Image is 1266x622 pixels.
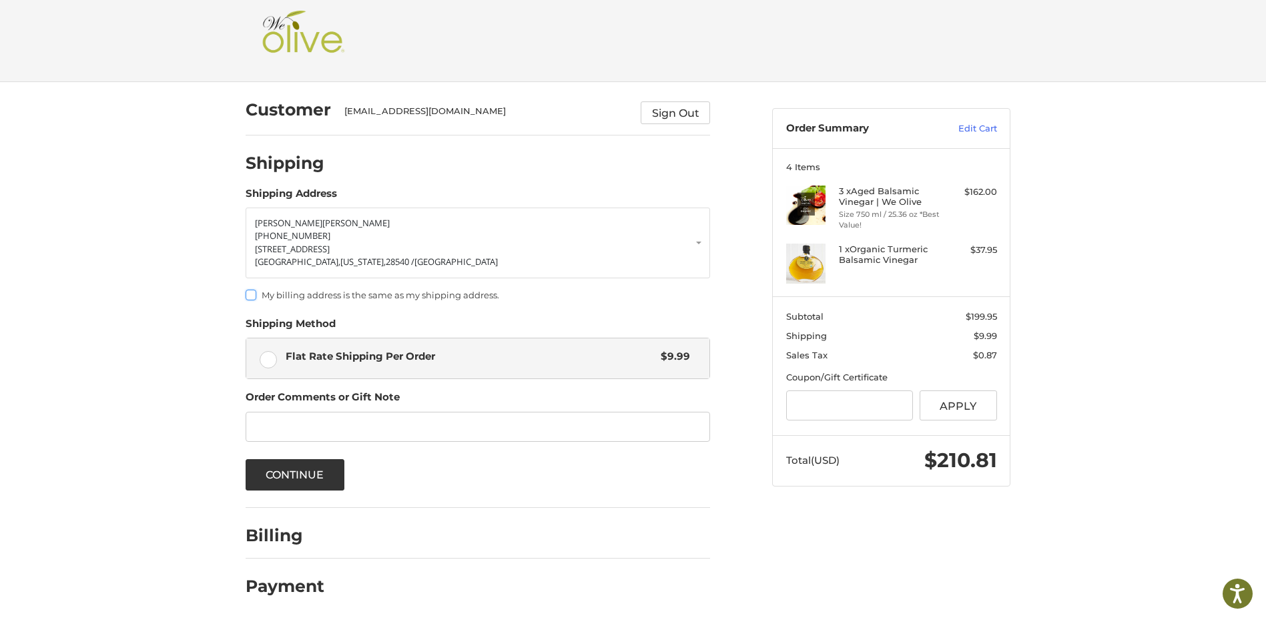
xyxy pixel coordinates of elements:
[786,311,824,322] span: Subtotal
[944,244,997,257] div: $37.95
[246,290,710,300] label: My billing address is the same as my shipping address.
[974,330,997,341] span: $9.99
[259,11,348,64] img: Shop We Olive
[654,349,690,364] span: $9.99
[920,390,997,420] button: Apply
[786,390,914,420] input: Gift Certificate or Coupon Code
[786,371,997,384] div: Coupon/Gift Certificate
[322,217,390,229] span: [PERSON_NAME]
[246,99,331,120] h2: Customer
[19,20,151,31] p: We're away right now. Please check back later!
[255,243,330,255] span: [STREET_ADDRESS]
[255,230,330,242] span: [PHONE_NUMBER]
[255,217,322,229] span: [PERSON_NAME]
[246,153,324,174] h2: Shipping
[839,186,941,208] h4: 3 x Aged Balsamic Vinegar | We Olive
[246,208,710,278] a: Enter or select a different address
[641,101,710,124] button: Sign Out
[246,459,344,491] button: Continue
[786,330,827,341] span: Shipping
[153,17,170,33] button: Open LiveChat chat widget
[786,162,997,172] h3: 4 Items
[924,448,997,473] span: $210.81
[255,256,340,268] span: [GEOGRAPHIC_DATA],
[414,256,498,268] span: [GEOGRAPHIC_DATA]
[246,576,324,597] h2: Payment
[786,350,828,360] span: Sales Tax
[944,186,997,199] div: $162.00
[966,311,997,322] span: $199.95
[246,186,337,208] legend: Shipping Address
[973,350,997,360] span: $0.87
[839,244,941,266] h4: 1 x Organic Turmeric Balsamic Vinegar
[286,349,655,364] span: Flat Rate Shipping Per Order
[786,122,930,135] h3: Order Summary
[930,122,997,135] a: Edit Cart
[246,525,324,546] h2: Billing
[340,256,386,268] span: [US_STATE],
[386,256,414,268] span: 28540 /
[344,105,628,124] div: [EMAIL_ADDRESS][DOMAIN_NAME]
[786,454,840,467] span: Total (USD)
[246,390,400,411] legend: Order Comments
[246,316,336,338] legend: Shipping Method
[839,209,941,231] li: Size 750 ml / 25.36 oz *Best Value!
